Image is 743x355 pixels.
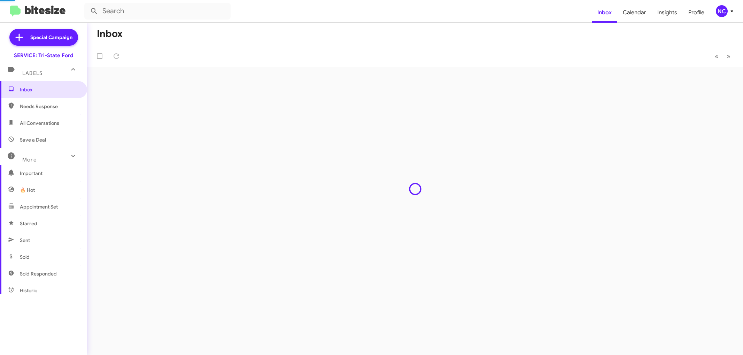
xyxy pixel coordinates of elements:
span: Appointment Set [20,203,58,210]
a: Profile [683,2,710,23]
span: Sent [20,237,30,244]
span: » [727,52,730,61]
span: Needs Response [20,103,79,110]
span: Sold Responded [20,270,57,277]
span: « [715,52,719,61]
a: Insights [652,2,683,23]
a: Calendar [617,2,652,23]
span: 🔥 Hot [20,187,35,194]
span: All Conversations [20,120,59,127]
span: Labels [22,70,42,76]
input: Search [84,3,231,20]
span: Special Campaign [30,34,72,41]
span: Historic [20,287,37,294]
nav: Page navigation example [711,49,735,63]
span: Save a Deal [20,136,46,143]
h1: Inbox [97,28,123,39]
button: Previous [711,49,723,63]
span: Inbox [20,86,79,93]
a: Inbox [592,2,617,23]
span: Starred [20,220,37,227]
span: Important [20,170,79,177]
span: More [22,157,37,163]
button: NC [710,5,735,17]
button: Next [722,49,735,63]
a: Special Campaign [9,29,78,46]
span: Sold [20,254,30,260]
div: NC [716,5,728,17]
div: SERVICE: Tri-State Ford [14,52,73,59]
